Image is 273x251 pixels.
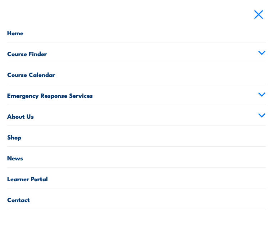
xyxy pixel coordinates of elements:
[7,147,266,167] a: News
[7,63,266,84] a: Course Calendar
[7,188,266,209] a: Contact
[7,126,266,146] a: Shop
[7,84,266,105] a: Emergency Response Services
[7,22,266,42] a: Home
[7,105,266,125] a: About Us
[7,42,266,63] a: Course Finder
[7,168,266,188] a: Learner Portal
